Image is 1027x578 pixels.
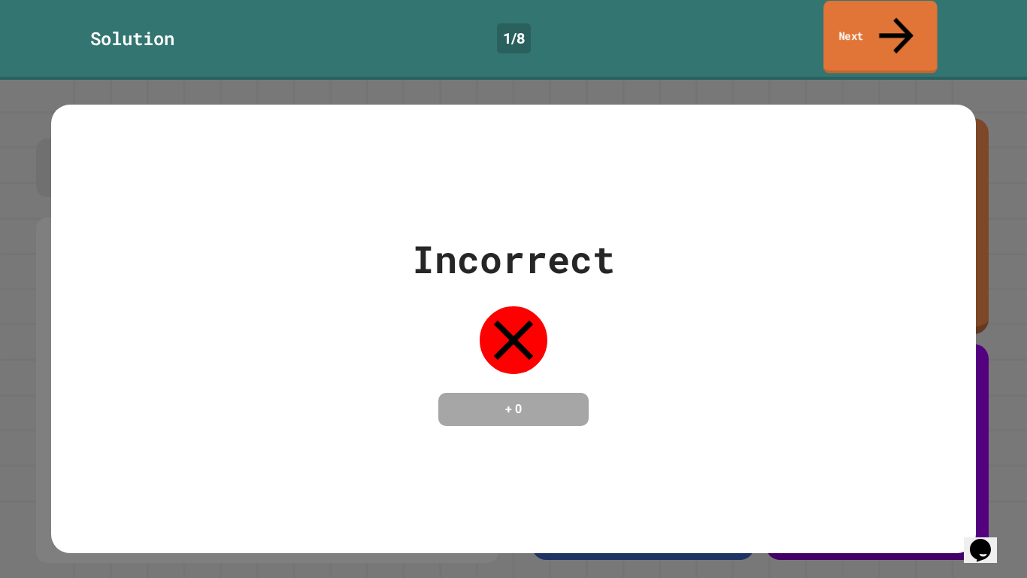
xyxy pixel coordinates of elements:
[90,25,174,52] div: Solution
[412,231,615,287] div: Incorrect
[823,1,937,74] a: Next
[453,400,574,418] h4: + 0
[497,23,531,53] div: 1 / 8
[964,518,1012,563] iframe: chat widget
